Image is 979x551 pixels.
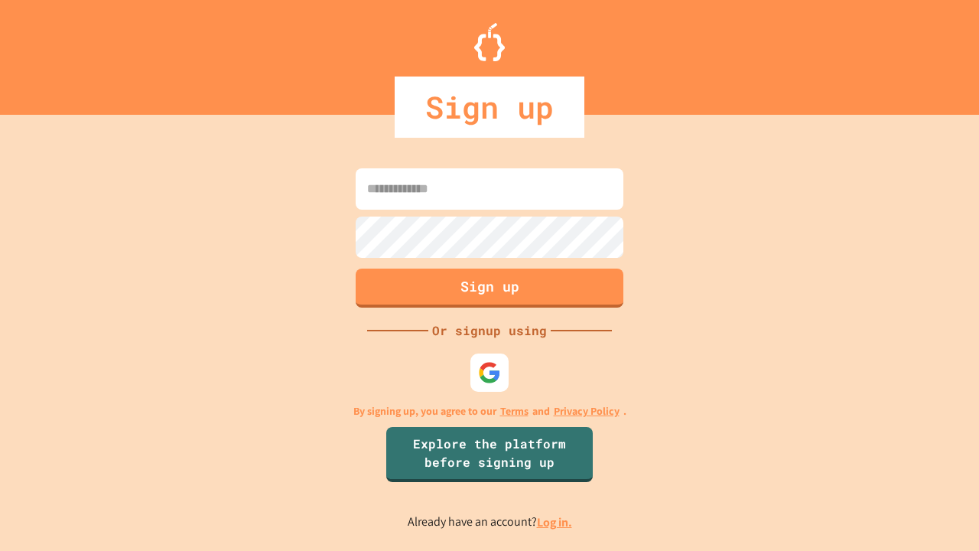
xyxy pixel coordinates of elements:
[478,361,501,384] img: google-icon.svg
[500,403,529,419] a: Terms
[386,427,593,482] a: Explore the platform before signing up
[353,403,626,419] p: By signing up, you agree to our and .
[537,514,572,530] a: Log in.
[356,269,623,308] button: Sign up
[474,23,505,61] img: Logo.svg
[408,513,572,532] p: Already have an account?
[395,77,584,138] div: Sign up
[428,321,551,340] div: Or signup using
[554,403,620,419] a: Privacy Policy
